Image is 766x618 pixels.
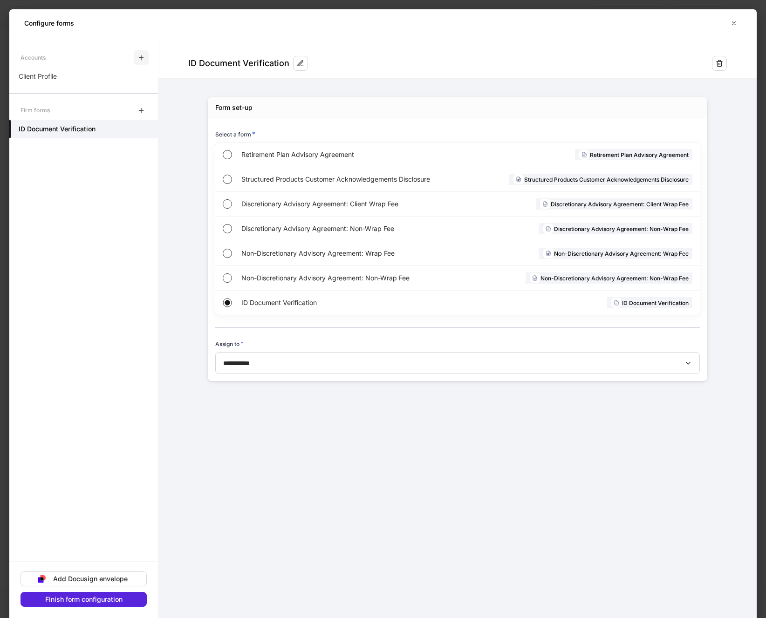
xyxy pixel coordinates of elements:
[241,298,455,307] span: ID Document Verification
[539,248,692,259] div: Non-Discretionary Advisory Agreement: Wrap Fee
[215,103,253,112] div: Form set-up
[241,249,459,258] span: Non-Discretionary Advisory Agreement: Wrap Fee
[241,150,457,159] span: Retirement Plan Advisory Agreement
[53,576,128,582] div: Add Docusign envelope
[9,120,158,138] a: ID Document Verification
[539,223,692,234] div: Discretionary Advisory Agreement: Non-Wrap Fee
[21,592,147,607] button: Finish form configuration
[536,198,692,210] div: Discretionary Advisory Agreement: Client Wrap Fee
[509,174,692,185] div: Structured Products Customer Acknowledgements Disclosure
[526,272,692,284] div: Non-Discretionary Advisory Agreement: Non-Wrap Fee
[188,58,289,69] div: ID Document Verification
[45,596,123,603] div: Finish form configuration
[19,72,57,81] p: Client Profile
[575,149,692,160] div: Retirement Plan Advisory Agreement
[19,124,96,134] h5: ID Document Verification
[21,102,50,118] div: Firm forms
[241,273,460,283] span: Non-Discretionary Advisory Agreement: Non-Wrap Fee
[24,19,74,28] h5: Configure forms
[215,339,244,348] h6: Assign to
[241,224,459,233] span: Discretionary Advisory Agreement: Non-Wrap Fee
[241,175,462,184] span: Structured Products Customer Acknowledgements Disclosure
[215,129,255,139] h6: Select a form
[21,49,46,66] div: Accounts
[607,297,692,308] div: ID Document Verification
[9,67,158,86] a: Client Profile
[21,571,147,586] button: Add Docusign envelope
[241,199,460,209] span: Discretionary Advisory Agreement: Client Wrap Fee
